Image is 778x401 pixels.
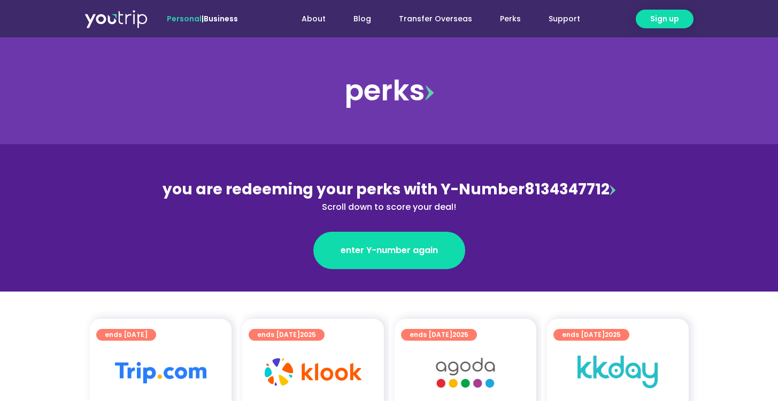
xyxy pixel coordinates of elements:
div: 8134347712 [157,178,621,214]
span: | [167,13,238,24]
a: Sign up [636,10,694,28]
a: Perks [486,9,535,29]
span: Sign up [650,13,679,25]
span: you are redeeming your perks with Y-Number [163,179,525,200]
span: 2025 [300,330,316,339]
span: Personal [167,13,202,24]
a: enter Y-number again [313,232,465,269]
span: ends [DATE] [410,329,468,341]
a: Blog [340,9,385,29]
a: Transfer Overseas [385,9,486,29]
span: ends [DATE] [562,329,621,341]
a: ends [DATE]2025 [249,329,325,341]
div: Scroll down to score your deal! [157,201,621,214]
span: 2025 [605,330,621,339]
a: About [288,9,340,29]
span: enter Y-number again [341,244,438,257]
a: Support [535,9,594,29]
a: ends [DATE]2025 [401,329,477,341]
a: ends [DATE] [96,329,156,341]
span: ends [DATE] [105,329,148,341]
span: 2025 [452,330,468,339]
span: ends [DATE] [257,329,316,341]
nav: Menu [267,9,594,29]
a: Business [204,13,238,24]
a: ends [DATE]2025 [553,329,629,341]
